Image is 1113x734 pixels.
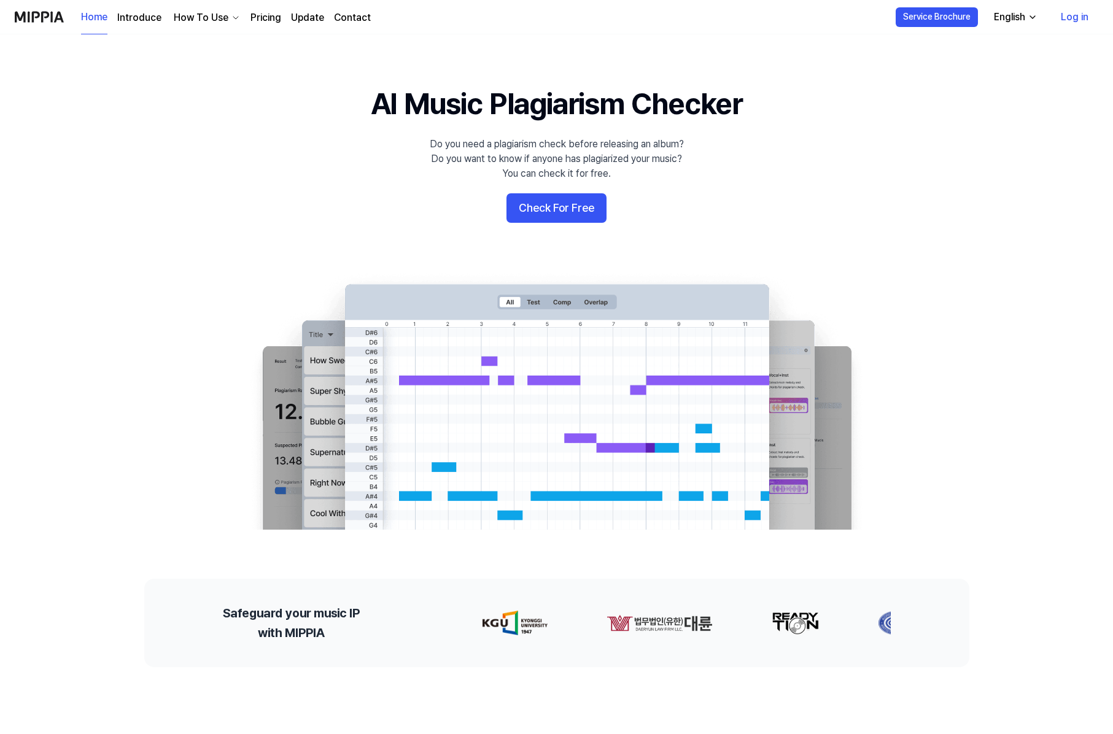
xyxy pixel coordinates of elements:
[770,611,818,635] img: partner-logo-2
[371,83,742,125] h1: AI Music Plagiarism Checker
[117,10,161,25] a: Introduce
[250,10,281,25] a: Pricing
[81,1,107,34] a: Home
[991,10,1028,25] div: English
[223,603,360,643] h2: Safeguard your music IP with MIPPIA
[430,137,684,181] div: Do you need a plagiarism check before releasing an album? Do you want to know if anyone has plagi...
[506,193,607,223] button: Check For Free
[334,10,371,25] a: Contact
[481,611,547,635] img: partner-logo-0
[171,10,241,25] button: How To Use
[171,10,231,25] div: How To Use
[606,611,712,635] img: partner-logo-1
[984,5,1045,29] button: English
[291,10,324,25] a: Update
[238,272,876,530] img: main Image
[877,611,915,635] img: partner-logo-3
[896,7,978,27] button: Service Brochure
